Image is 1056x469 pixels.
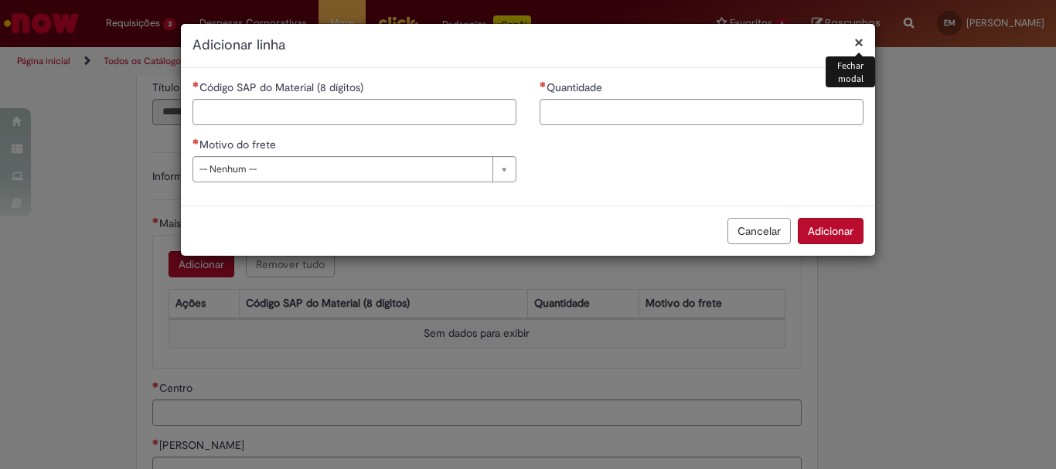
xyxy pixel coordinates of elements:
span: Quantidade [547,80,605,94]
button: Fechar modal [854,34,864,50]
span: Motivo do frete [199,138,279,151]
input: Quantidade [540,99,864,125]
button: Cancelar [727,218,791,244]
div: Fechar modal [826,56,875,87]
span: Código SAP do Material (8 dígitos) [199,80,366,94]
span: Necessários [192,138,199,144]
h2: Adicionar linha [192,36,864,56]
span: Necessários [540,81,547,87]
span: -- Nenhum -- [199,157,485,182]
span: Necessários [192,81,199,87]
input: Código SAP do Material (8 dígitos) [192,99,516,125]
button: Adicionar [798,218,864,244]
